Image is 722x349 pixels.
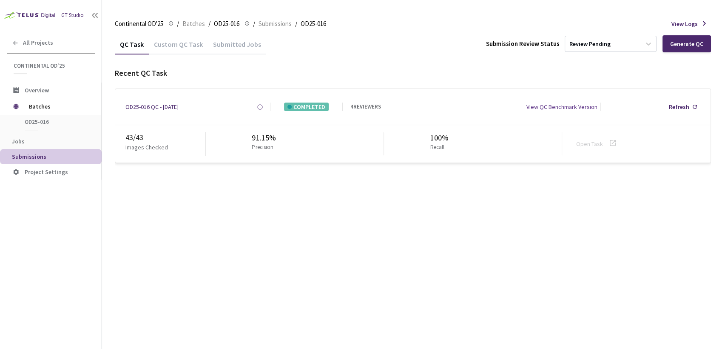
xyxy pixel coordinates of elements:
span: Submissions [12,153,46,160]
div: Submitted Jobs [208,40,266,54]
span: OD25-016 [301,19,326,29]
div: Refresh [669,103,689,111]
span: Overview [25,86,49,94]
div: GT Studio [61,11,84,20]
div: QC Task [115,40,149,54]
div: Custom QC Task [149,40,208,54]
li: / [295,19,297,29]
div: Generate QC [670,40,703,47]
li: / [208,19,210,29]
span: Batches [182,19,205,29]
span: Submissions [259,19,292,29]
div: View QC Benchmark Version [526,103,597,111]
div: 91.15% [252,132,276,143]
div: Review Pending [569,40,611,48]
a: Submissions [257,19,293,28]
span: View Logs [671,20,698,28]
span: Continental OD'25 [14,62,90,69]
span: Continental OD'25 [115,19,163,29]
div: 43 / 43 [125,132,205,143]
p: Recall [430,143,445,152]
p: Precision [252,143,273,152]
span: All Projects [23,39,53,46]
li: / [177,19,179,29]
a: Open Task [576,140,603,148]
div: Recent QC Task [115,68,711,79]
span: OD25-016 [214,19,239,29]
p: Images Checked [125,143,168,152]
div: 4 REVIEWERS [350,103,381,111]
div: COMPLETED [284,103,329,111]
span: Batches [29,98,87,115]
span: Jobs [12,137,25,145]
span: Project Settings [25,168,68,176]
a: OD25-016 QC - [DATE] [125,103,179,111]
div: 100% [430,132,449,143]
a: Batches [181,19,207,28]
li: / [253,19,255,29]
span: OD25-016 [25,118,88,126]
div: Submission Review Status [486,39,560,48]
